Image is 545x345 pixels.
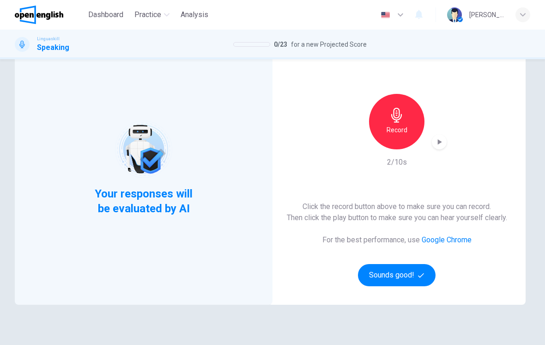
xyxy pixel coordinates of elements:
[387,124,407,136] h6: Record
[380,12,391,18] img: en
[181,9,208,20] span: Analysis
[15,6,63,24] img: OpenEnglish logo
[322,234,472,246] h6: For the best performance, use
[114,120,173,179] img: robot icon
[177,6,212,23] button: Analysis
[291,39,367,50] span: for a new Projected Score
[369,94,424,149] button: Record
[274,39,287,50] span: 0 / 23
[37,42,69,53] h1: Speaking
[287,201,507,223] h6: Click the record button above to make sure you can record. Then click the play button to make sur...
[422,235,472,244] a: Google Chrome
[88,9,123,20] span: Dashboard
[447,7,462,22] img: Profile picture
[15,6,85,24] a: OpenEnglish logo
[387,157,407,168] h6: 2/10s
[37,36,60,42] span: Linguaskill
[88,186,200,216] span: Your responses will be evaluated by AI
[131,6,173,23] button: Practice
[134,9,161,20] span: Practice
[469,9,504,20] div: [PERSON_NAME]
[358,264,436,286] button: Sounds good!
[85,6,127,23] button: Dashboard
